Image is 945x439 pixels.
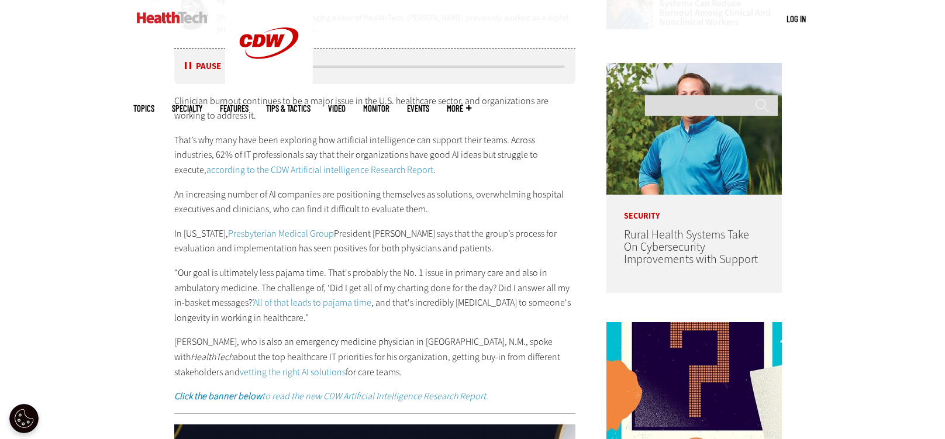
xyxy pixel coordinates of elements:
[137,12,208,23] img: Home
[174,187,575,217] p: An increasing number of AI companies are positioning themselves as solutions, overwhelming hospit...
[9,404,39,433] div: Cookie Settings
[225,77,313,89] a: CDW
[174,390,262,402] strong: Click the banner below
[9,404,39,433] button: Open Preferences
[606,63,782,195] img: Jim Roeder
[363,104,389,113] a: MonITor
[174,334,575,379] p: [PERSON_NAME], who is also an emergency medicine physician in [GEOGRAPHIC_DATA], N.M., spoke with...
[191,351,233,363] em: HealthTech
[240,366,346,378] a: vetting the right AI solutions
[206,164,433,176] a: according to the CDW Artificial intelligence Research Report
[228,227,334,240] a: Presbyterian Medical Group
[174,390,488,402] em: to read the new CDW Artificial Intelligence Research Report.
[787,13,806,25] div: User menu
[174,265,575,325] p: “Our goal is ultimately less pajama time. That's probably the No. 1 issue in primary care and als...
[447,104,471,113] span: More
[266,104,311,113] a: Tips & Tactics
[174,390,488,402] a: Click the banner belowto read the new CDW Artificial Intelligence Research Report.
[328,104,346,113] a: Video
[133,104,154,113] span: Topics
[174,226,575,256] p: In [US_STATE], President [PERSON_NAME] says that the group’s process for evaluation and implement...
[220,104,249,113] a: Features
[253,296,371,309] a: All of that leads to pajama time
[407,104,429,113] a: Events
[624,227,758,267] a: Rural Health Systems Take On Cybersecurity Improvements with Support
[172,104,202,113] span: Specialty
[787,13,806,24] a: Log in
[606,195,782,220] p: Security
[174,133,575,178] p: That’s why many have been exploring how artificial intelligence can support their teams. Across i...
